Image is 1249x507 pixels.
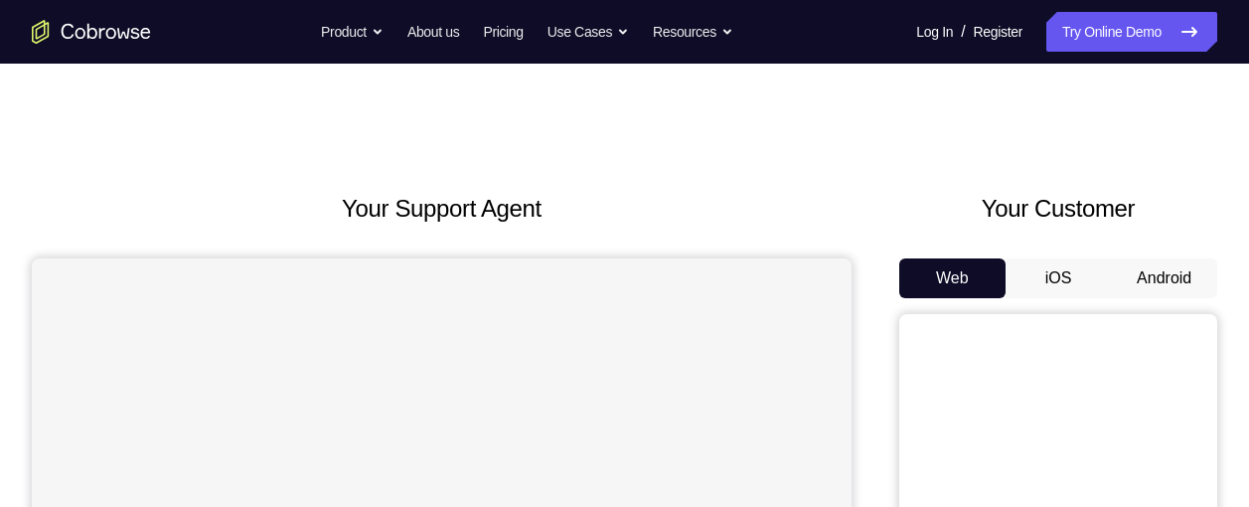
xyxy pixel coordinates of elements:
a: Register [974,12,1022,52]
a: Pricing [483,12,523,52]
a: Go to the home page [32,20,151,44]
a: Log In [916,12,953,52]
h2: Your Customer [899,191,1217,227]
button: iOS [1006,258,1112,298]
button: Product [321,12,384,52]
button: Use Cases [547,12,629,52]
h2: Your Support Agent [32,191,852,227]
a: Try Online Demo [1046,12,1217,52]
button: Web [899,258,1006,298]
span: / [961,20,965,44]
a: About us [407,12,459,52]
button: Resources [653,12,733,52]
button: Android [1111,258,1217,298]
